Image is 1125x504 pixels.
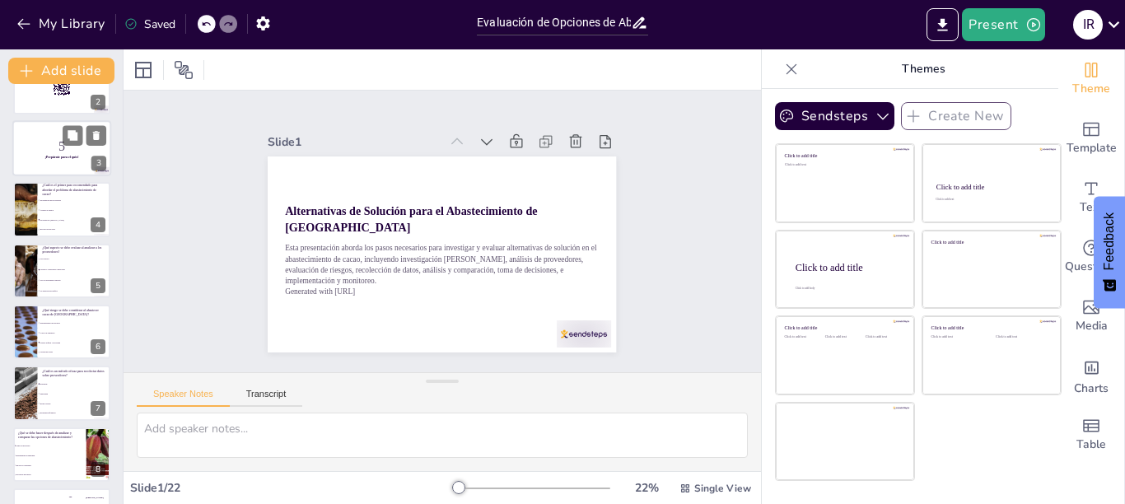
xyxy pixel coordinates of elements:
[91,95,105,110] div: 2
[130,57,156,83] div: Layout
[901,102,1011,130] button: Create New
[1074,380,1109,398] span: Charts
[40,229,110,231] span: Recolección de datos
[130,480,452,496] div: Slide 1 / 22
[63,249,82,268] button: Duplicate Slide
[694,482,751,495] span: Single View
[86,371,105,390] button: Delete Slide
[785,153,903,159] div: Click to add title
[8,58,114,84] button: Add slide
[796,287,899,290] div: Click to add body
[124,16,175,32] div: Saved
[1080,198,1103,217] span: Text
[268,134,438,150] div: Slide 1
[86,249,105,268] button: Delete Slide
[13,182,110,236] div: 4
[137,389,230,407] button: Speaker Notes
[931,335,983,339] div: Click to add text
[805,49,1042,89] p: Themes
[1094,196,1125,308] button: Feedback - Show survey
[40,342,110,343] span: Trabajo infantil y esclavitud
[627,480,666,496] div: 22 %
[286,243,600,287] p: Esta presentación aborda los pasos necesarios para investigar y evaluar alternativas de solución ...
[91,339,105,354] div: 6
[13,59,110,114] div: 2
[40,322,110,324] span: Disponibilidad del producto
[1073,10,1103,40] div: I R
[1072,80,1110,98] span: Theme
[63,187,82,207] button: Duplicate Slide
[286,286,600,296] p: Generated with [URL]
[931,239,1049,245] div: Click to add title
[927,8,959,41] button: Export to PowerPoint
[42,245,105,254] p: ¿Qué aspecto se debe evaluar al analizar a los proveedores?
[962,8,1044,41] button: Present
[13,427,110,482] div: 8
[1058,227,1124,287] div: Get real-time input from your audience
[40,258,110,259] span: Solo precios
[1073,8,1103,41] button: I R
[40,352,110,353] span: Calidad del cacao
[785,335,822,339] div: Click to add text
[91,217,105,232] div: 4
[13,366,110,420] div: 7
[63,310,82,329] button: Duplicate Slide
[44,156,78,159] strong: ¡Prepárate para el quiz!
[1058,346,1124,405] div: Add charts and graphs
[1058,287,1124,346] div: Add images, graphics, shapes or video
[40,403,110,404] span: Redes sociales
[40,413,110,414] span: Reuniones informales
[42,369,105,378] p: ¿Cuál es un método eficaz para recolectar datos sobre proveedores?
[17,137,106,155] p: 5
[1058,168,1124,227] div: Add text boxes
[230,389,303,407] button: Transcript
[16,445,85,446] span: Toma de decisiones
[931,325,1049,331] div: Click to add title
[12,120,111,176] div: 3
[40,279,110,281] span: Solo la capacidad de entrega
[13,244,110,298] div: 5
[785,325,903,331] div: Click to add title
[63,371,82,390] button: Duplicate Slide
[1058,49,1124,109] div: Change the overall theme
[1102,212,1117,270] span: Feedback
[286,205,538,234] strong: Alternativas de Solución para el Abastecimiento de [GEOGRAPHIC_DATA]
[16,474,85,475] span: Recolectar más datos
[16,455,85,456] span: Implementación inmediata
[796,261,901,273] div: Click to add title
[996,335,1048,339] div: Click to add text
[1058,405,1124,464] div: Add a table
[42,183,105,197] p: ¿Cuál es el primer paso recomendado para abordar el problema de abastecimiento de cacao?
[86,187,105,207] button: Delete Slide
[86,310,105,329] button: Delete Slide
[825,335,862,339] div: Click to add text
[91,401,105,416] div: 7
[91,156,106,170] div: 3
[936,198,1045,202] div: Click to add text
[91,462,105,477] div: 8
[40,268,110,270] span: Calidad y condiciones comerciales
[12,11,112,37] button: My Library
[63,125,82,145] button: Duplicate Slide
[91,278,105,293] div: 5
[1076,436,1106,454] span: Table
[40,209,110,211] span: Análisis de riesgos
[1076,317,1108,335] span: Media
[785,163,903,167] div: Click to add text
[936,183,1046,191] div: Click to add title
[1058,109,1124,168] div: Add ready made slides
[63,432,82,452] button: Duplicate Slide
[1067,139,1117,157] span: Template
[40,290,110,292] span: La ubicación geográfica
[18,431,82,440] p: ¿Qué se debe hacer después de analizar y comparar las opciones de abastecimiento?
[42,308,105,317] p: ¿Qué riesgo se debe considerar al abastecer cacao de [GEOGRAPHIC_DATA]?
[40,219,110,221] span: Investigación [PERSON_NAME]
[40,393,110,394] span: Publicidad
[86,125,106,145] button: Delete Slide
[40,383,110,385] span: Encuestas
[1065,258,1118,276] span: Questions
[40,332,110,334] span: Costos de transporte
[40,199,110,201] span: Investigación de proveedores
[174,60,194,80] span: Position
[86,432,105,452] button: Delete Slide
